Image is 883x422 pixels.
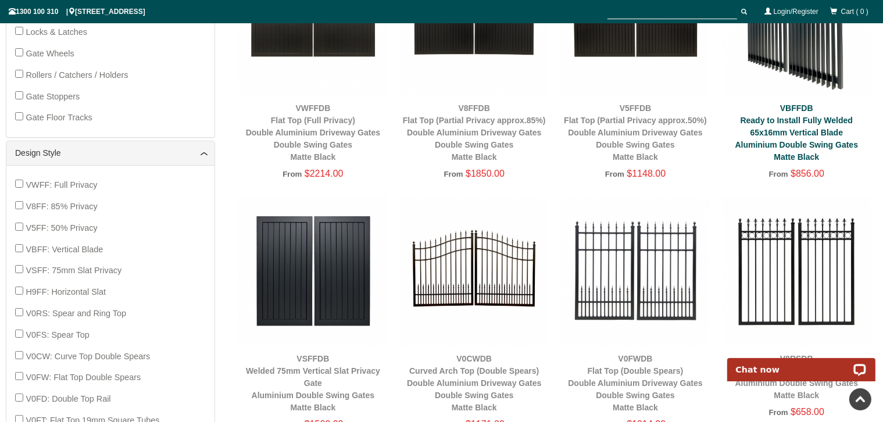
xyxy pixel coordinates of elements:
span: Gate Wheels [26,49,74,58]
span: V8FF: 85% Privacy [26,202,97,211]
input: SEARCH PRODUCTS [607,5,737,19]
span: From [769,408,788,417]
a: V8FFDBFlat Top (Partial Privacy approx.85%)Double Aluminium Driveway GatesDouble Swing GatesMatte... [403,103,546,162]
span: H9FF: Horizontal Slat [26,287,106,296]
span: V0CW: Curve Top Double Spears [26,352,150,361]
img: VSFFDB - Welded 75mm Vertical Slat Privacy Gate - Aluminium Double Swing Gates - Matte Black - Ga... [238,196,388,345]
span: $1148.00 [627,169,666,178]
span: V0FS: Spear Top [26,330,89,339]
span: VSFF: 75mm Slat Privacy [26,266,121,275]
span: From [605,170,624,178]
span: Gate Stoppers [26,92,80,101]
span: Rollers / Catchers / Holders [26,70,128,80]
span: From [283,170,302,178]
a: V0FWDBFlat Top (Double Spears)Double Aluminium Driveway GatesDouble Swing GatesMatte Black [568,354,702,412]
span: VWFF: Full Privacy [26,180,97,189]
span: V0FD: Double Top Rail [26,394,110,403]
span: $1850.00 [466,169,505,178]
a: VSFFDBWelded 75mm Vertical Slat Privacy GateAluminium Double Swing GatesMatte Black [246,354,380,412]
span: 1300 100 310 | [STREET_ADDRESS] [9,8,145,16]
a: VBFFDBReady to Install Fully Welded 65x16mm Vertical BladeAluminium Double Swing GatesMatte Black [735,103,859,162]
span: Cart ( 0 ) [841,8,868,16]
a: Design Style [15,147,206,159]
a: Login/Register [774,8,818,16]
span: Gate Floor Tracks [26,113,92,122]
a: V5FFDBFlat Top (Partial Privacy approx.50%)Double Aluminium Driveway GatesDouble Swing GatesMatte... [564,103,707,162]
span: $658.00 [791,407,824,417]
iframe: LiveChat chat widget [720,345,883,381]
span: From [769,170,788,178]
span: VBFF: Vertical Blade [26,245,103,254]
span: From [444,170,463,178]
span: V0FW: Flat Top Double Spears [26,373,141,382]
a: V0CWDBCurved Arch Top (Double Spears)Double Aluminium Driveway GatesDouble Swing GatesMatte Black [407,354,541,412]
span: $856.00 [791,169,824,178]
a: V0RSDBRing and Spear Top (Fleur-de-lis)Aluminium Double Swing GatesMatte Black [732,354,860,400]
span: $2214.00 [305,169,344,178]
a: VWFFDBFlat Top (Full Privacy)Double Aluminium Driveway GatesDouble Swing GatesMatte Black [246,103,380,162]
img: V0CWDB - Curved Arch Top (Double Spears) - Double Aluminium Driveway Gates - Double Swing Gates -... [399,196,549,345]
img: V0RSDB - Ring and Spear Top (Fleur-de-lis) - Aluminium Double Swing Gates - Matte Black - Gate Wa... [722,196,871,345]
img: V0FWDB - Flat Top (Double Spears) - Double Aluminium Driveway Gates - Double Swing Gates - Matte ... [560,196,710,345]
span: Locks & Latches [26,27,87,37]
span: V5FF: 50% Privacy [26,223,97,233]
span: V0RS: Spear and Ring Top [26,309,126,318]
